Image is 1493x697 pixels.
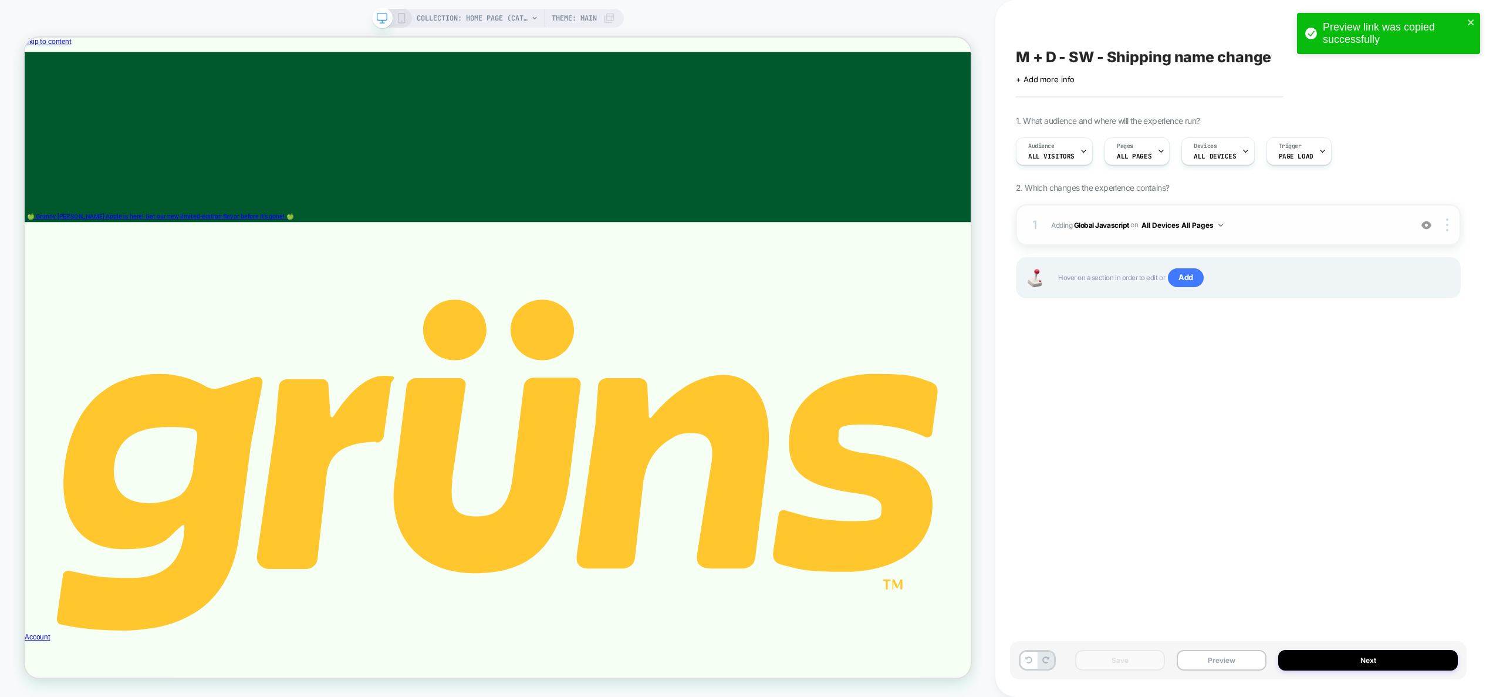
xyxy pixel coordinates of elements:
span: 2. Which changes the experience contains? [1016,183,1169,193]
span: Trigger [1279,142,1302,150]
button: All Devices All Pages [1141,218,1223,233]
span: Pages [1117,142,1133,150]
span: Theme: MAIN [552,9,597,28]
img: Joystick [1023,269,1046,287]
img: crossed eye [1421,220,1431,230]
span: M + D - SW - Shipping name change [1016,48,1271,66]
span: on [1130,218,1138,231]
button: Preview [1177,650,1266,671]
div: Preview link was copied successfully [1323,21,1464,46]
span: + Add more info [1016,75,1075,84]
span: All Visitors [1028,152,1075,160]
button: Save [1075,650,1165,671]
button: close [1467,18,1475,29]
span: COLLECTION: Home page (Category) [417,9,528,28]
span: Audience [1028,142,1055,150]
b: Global Javascript [1074,220,1129,229]
span: ALL DEVICES [1194,152,1236,160]
span: Adding [1051,218,1405,233]
span: Page Load [1279,152,1313,160]
span: Devices [1194,142,1217,150]
span: Add [1168,268,1204,287]
span: ALL PAGES [1117,152,1151,160]
div: 1 [1029,214,1041,235]
img: down arrow [1218,224,1223,227]
span: Hover on a section in order to edit or [1058,268,1448,287]
button: Next [1278,650,1458,671]
img: close [1446,218,1448,231]
span: 1. What audience and where will the experience run? [1016,116,1200,126]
